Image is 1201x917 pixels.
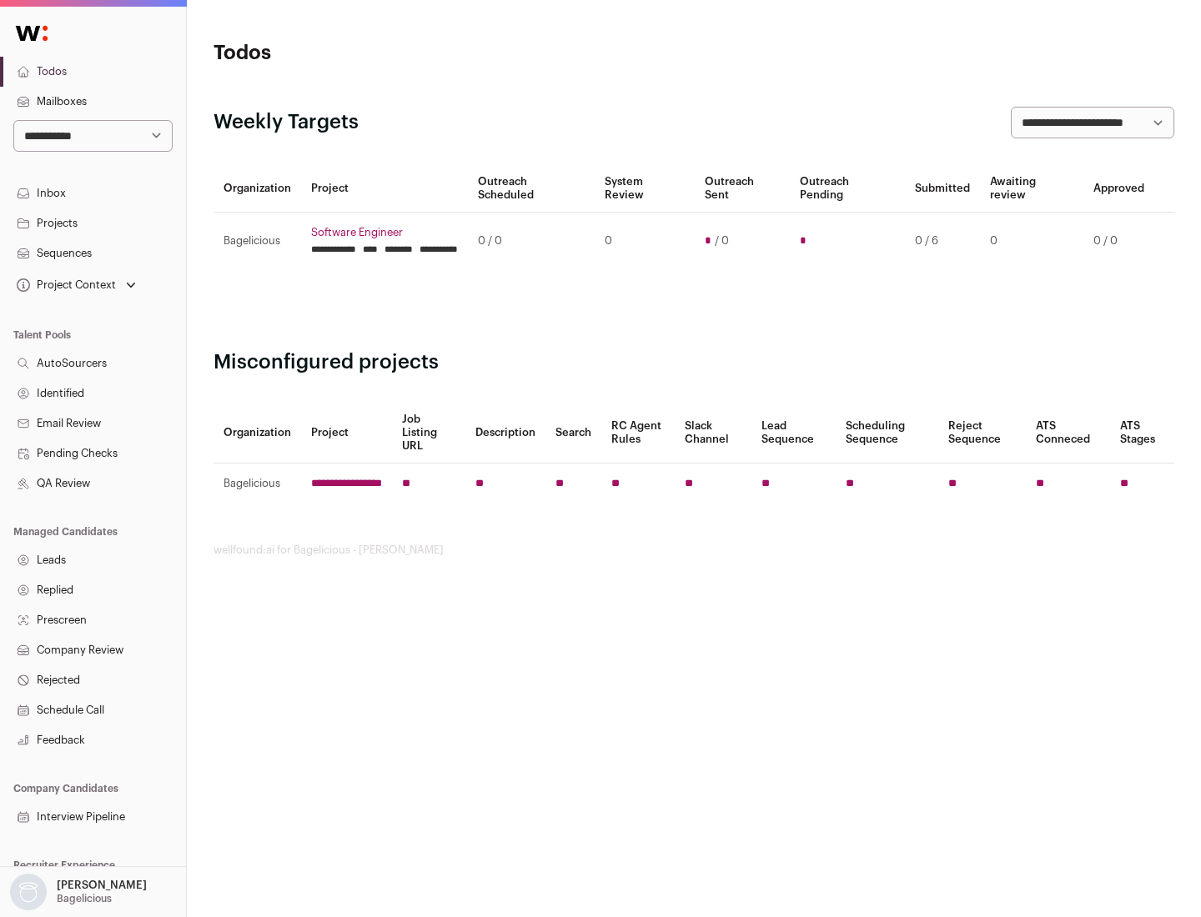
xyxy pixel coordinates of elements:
th: Lead Sequence [751,403,836,464]
h2: Misconfigured projects [214,349,1174,376]
th: ATS Stages [1110,403,1174,464]
td: 0 / 0 [1083,213,1154,270]
td: Bagelicious [214,213,301,270]
th: Description [465,403,545,464]
th: Organization [214,403,301,464]
span: / 0 [715,234,729,248]
p: Bagelicious [57,892,112,905]
th: Project [301,165,468,213]
img: nopic.png [10,874,47,910]
td: 0 / 6 [905,213,980,270]
td: 0 [595,213,694,270]
th: Search [545,403,601,464]
th: Reject Sequence [938,403,1027,464]
td: 0 / 0 [468,213,595,270]
footer: wellfound:ai for Bagelicious - [PERSON_NAME] [214,544,1174,557]
h2: Weekly Targets [214,109,359,136]
th: Slack Channel [675,403,751,464]
th: Project [301,403,392,464]
th: Outreach Sent [695,165,791,213]
a: Software Engineer [311,226,458,239]
td: Bagelicious [214,464,301,504]
td: 0 [980,213,1083,270]
p: [PERSON_NAME] [57,879,147,892]
th: Awaiting review [980,165,1083,213]
img: Wellfound [7,17,57,50]
th: Approved [1083,165,1154,213]
th: Scheduling Sequence [836,403,938,464]
th: Submitted [905,165,980,213]
div: Project Context [13,278,116,292]
th: Organization [214,165,301,213]
button: Open dropdown [7,874,150,910]
th: ATS Conneced [1026,403,1109,464]
h1: Todos [214,40,534,67]
button: Open dropdown [13,273,139,297]
th: System Review [595,165,694,213]
th: RC Agent Rules [601,403,674,464]
th: Job Listing URL [392,403,465,464]
th: Outreach Pending [790,165,904,213]
th: Outreach Scheduled [468,165,595,213]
